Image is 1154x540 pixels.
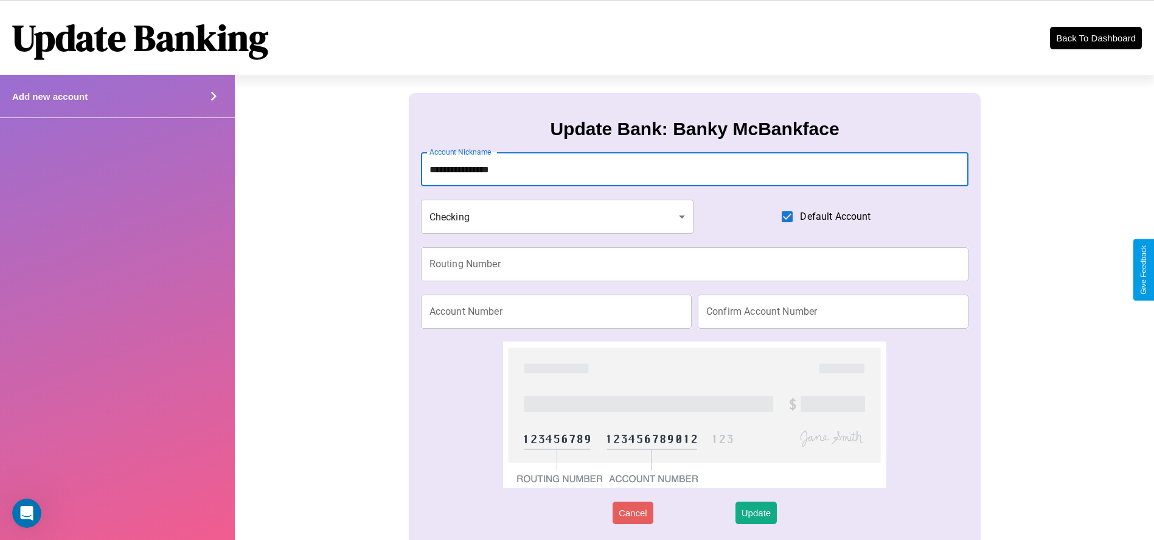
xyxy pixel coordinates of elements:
[550,119,839,139] h3: Update Bank: Banky McBankface
[421,200,693,234] div: Checking
[735,502,777,524] button: Update
[503,342,887,488] img: check
[12,13,268,63] h1: Update Banking
[12,499,41,528] iframe: Intercom live chat
[613,502,653,524] button: Cancel
[12,91,88,102] h4: Add new account
[800,209,871,224] span: Default Account
[1139,245,1148,295] div: Give Feedback
[1050,27,1142,49] button: Back To Dashboard
[429,147,492,157] label: Account Nickname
